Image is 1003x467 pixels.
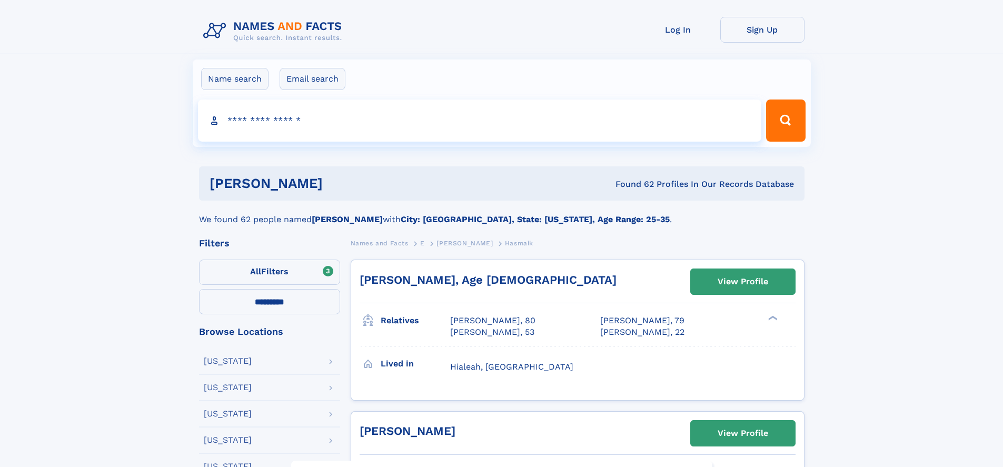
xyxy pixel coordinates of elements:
[360,424,455,438] a: [PERSON_NAME]
[381,312,450,330] h3: Relatives
[312,214,383,224] b: [PERSON_NAME]
[199,327,340,336] div: Browse Locations
[766,100,805,142] button: Search Button
[691,421,795,446] a: View Profile
[199,239,340,248] div: Filters
[381,355,450,373] h3: Lived in
[720,17,805,43] a: Sign Up
[280,68,345,90] label: Email search
[450,326,534,338] a: [PERSON_NAME], 53
[718,270,768,294] div: View Profile
[600,315,684,326] a: [PERSON_NAME], 79
[420,236,425,250] a: E
[199,201,805,226] div: We found 62 people named with .
[204,357,252,365] div: [US_STATE]
[420,240,425,247] span: E
[204,383,252,392] div: [US_STATE]
[199,260,340,285] label: Filters
[436,236,493,250] a: [PERSON_NAME]
[351,236,409,250] a: Names and Facts
[199,17,351,45] img: Logo Names and Facts
[718,421,768,445] div: View Profile
[401,214,670,224] b: City: [GEOGRAPHIC_DATA], State: [US_STATE], Age Range: 25-35
[210,177,469,190] h1: [PERSON_NAME]
[204,436,252,444] div: [US_STATE]
[450,362,573,372] span: Hialeah, [GEOGRAPHIC_DATA]
[766,315,778,322] div: ❯
[201,68,269,90] label: Name search
[450,315,535,326] a: [PERSON_NAME], 80
[600,326,684,338] a: [PERSON_NAME], 22
[691,269,795,294] a: View Profile
[636,17,720,43] a: Log In
[436,240,493,247] span: [PERSON_NAME]
[250,266,261,276] span: All
[198,100,762,142] input: search input
[204,410,252,418] div: [US_STATE]
[469,178,794,190] div: Found 62 Profiles In Our Records Database
[360,273,617,286] a: [PERSON_NAME], Age [DEMOGRAPHIC_DATA]
[505,240,533,247] span: Hasmaik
